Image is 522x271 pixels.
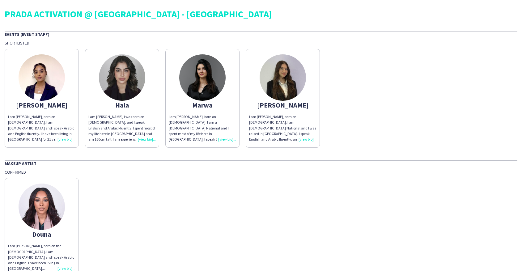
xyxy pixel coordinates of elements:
div: I am [PERSON_NAME], born on [DEMOGRAPHIC_DATA]. I am [DEMOGRAPHIC_DATA] and I speak Arabic and En... [8,114,75,142]
div: Events (Event Staff) [5,31,517,37]
div: Makeup Artist [5,160,517,166]
img: thumb-67d6ede020a46.jpeg [19,54,65,101]
img: thumb-f54d2b6c-fce9-4c1c-8d8a-1685f4857511.jpg [19,184,65,230]
div: Shortlisted [5,40,517,46]
img: thumb-688f61204bd1d.jpeg [99,54,145,101]
div: Douna [8,231,75,237]
div: Confirmed [5,169,517,175]
div: Hala [88,102,156,108]
div: [PERSON_NAME] [8,102,75,108]
div: [PERSON_NAME] [249,102,316,108]
img: thumb-68af201b42f64.jpeg [260,54,306,101]
div: I am [PERSON_NAME], born on [DEMOGRAPHIC_DATA]. I am a [DEMOGRAPHIC_DATA] National and I spent mo... [169,114,236,142]
img: thumb-2b9d4080-de76-4d91-858d-2e71eccc0c6a.png [179,54,226,101]
div: Marwa [169,102,236,108]
div: PRADA ACTIVATION @ [GEOGRAPHIC_DATA] - [GEOGRAPHIC_DATA] [5,9,517,19]
div: I am [PERSON_NAME], born on [DEMOGRAPHIC_DATA]. I am [DEMOGRAPHIC_DATA] National and I was raised... [249,114,316,142]
div: I am [PERSON_NAME], I was born on [DEMOGRAPHIC_DATA], and I speak English and Arabic Fluently. I ... [88,114,156,142]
